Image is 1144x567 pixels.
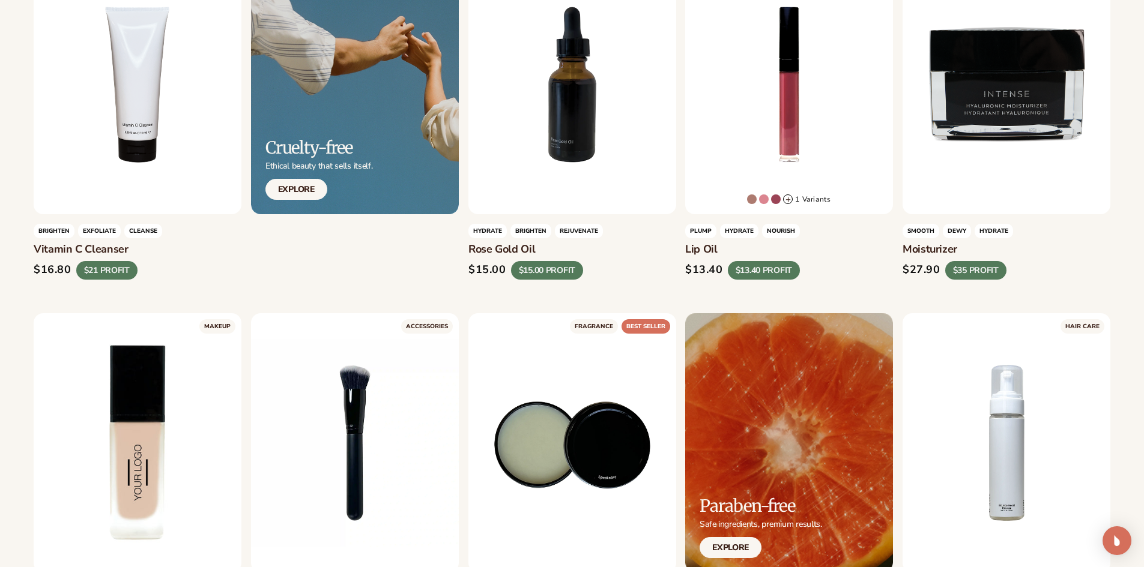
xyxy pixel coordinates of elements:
[975,224,1013,238] span: hydrate
[76,261,138,280] div: $21 PROFIT
[78,224,121,238] span: exfoliate
[700,519,822,530] p: Safe ingredients, premium results.
[903,224,939,238] span: Smooth
[468,263,506,277] div: $15.00
[34,224,74,238] span: brighten
[685,263,723,277] div: $13.40
[34,263,71,277] div: $16.80
[510,261,583,280] div: $15.00 PROFIT
[468,224,507,238] span: HYDRATE
[700,537,761,558] a: Explore
[510,224,551,238] span: Brighten
[903,243,1110,256] h3: Moisturizer
[762,224,800,238] span: nourish
[555,224,603,238] span: rejuvenate
[468,243,676,256] h3: Rose gold oil
[903,263,940,277] div: $27.90
[265,179,327,200] a: Explore
[720,224,758,238] span: HYDRATE
[943,224,971,238] span: dewy
[685,243,893,256] h3: Lip oil
[124,224,162,238] span: cleanse
[34,243,241,256] h3: Vitamin C Cleanser
[700,497,822,515] h2: Paraben-free
[728,261,800,280] div: $13.40 PROFIT
[265,161,373,172] p: Ethical beauty that sells itself.
[1103,526,1131,555] div: Open Intercom Messenger
[945,261,1006,280] div: $35 PROFIT
[265,139,373,157] h2: Cruelty-free
[685,224,716,238] span: Plump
